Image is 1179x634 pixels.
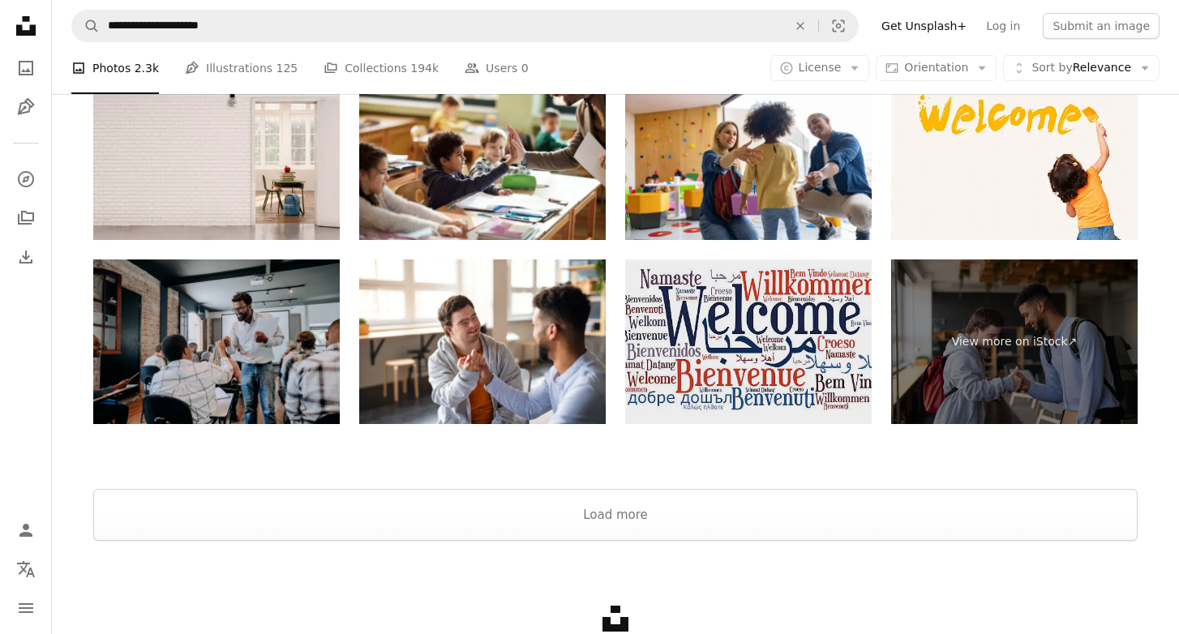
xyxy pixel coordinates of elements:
[10,163,42,195] a: Explore
[72,11,100,41] button: Search Unsplash
[324,42,439,94] a: Collections 194k
[93,489,1138,541] button: Load more
[93,76,340,241] img: Back to school. Classroom with an open door and empty white mockup wall background.
[799,61,842,74] span: License
[891,259,1138,424] a: View more on iStock↗
[10,592,42,624] button: Menu
[277,59,298,77] span: 125
[10,91,42,123] a: Illustrations
[185,42,298,94] a: Illustrations 125
[10,10,42,45] a: Home — Unsplash
[359,76,606,241] img: Happy teacher and schoolboy giving each other high-five on a class.
[93,259,340,424] img: Teacher greeting student in classroom
[10,241,42,273] a: Download History
[872,13,976,39] a: Get Unsplash+
[1031,60,1131,76] span: Relevance
[521,59,529,77] span: 0
[359,259,606,424] img: Young happy man with Down syndrome with his mentoring friend celebrating success indoors at school.
[770,55,870,81] button: License
[625,259,872,424] img: Welcome phrase in different languages
[410,59,439,77] span: 194k
[782,11,818,41] button: Clear
[1003,55,1160,81] button: Sort byRelevance
[625,76,872,241] img: Happy parents greeting their daughter while picking her up from school
[10,553,42,585] button: Language
[876,55,997,81] button: Orientation
[891,76,1138,241] img: Llittle girl painting "Welcome" on wall background
[1031,61,1072,74] span: Sort by
[976,13,1030,39] a: Log in
[10,514,42,546] a: Log in / Sign up
[904,61,968,74] span: Orientation
[1043,13,1160,39] button: Submit an image
[10,202,42,234] a: Collections
[819,11,858,41] button: Visual search
[10,52,42,84] a: Photos
[71,10,859,42] form: Find visuals sitewide
[465,42,529,94] a: Users 0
